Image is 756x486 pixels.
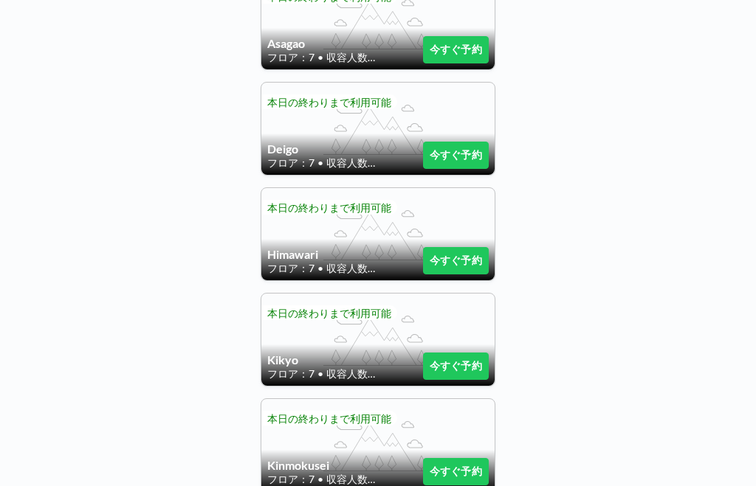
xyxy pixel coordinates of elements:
span: 収容人数：1 [326,367,382,381]
span: • [317,156,323,170]
span: 本日の終わりまで利用可能 [267,201,391,214]
span: 収容人数：1 [326,156,382,170]
span: 本日の終わりまで利用可能 [267,412,391,425]
button: 今すぐ予約 [423,142,489,169]
button: 今すぐ予約 [423,247,489,274]
button: 今すぐ予約 [423,36,489,63]
span: • [317,262,323,275]
button: 今すぐ予約 [423,353,489,380]
h4: Himawari [267,247,423,262]
span: 本日の終わりまで利用可能 [267,96,391,108]
span: 収容人数：1 [326,262,382,275]
h4: Kinmokusei [267,458,423,473]
h4: Deigo [267,142,423,156]
span: フロア：7 [267,367,315,381]
h4: Asagao [267,36,423,51]
span: フロア：7 [267,156,315,170]
span: フロア：7 [267,473,315,486]
span: • [317,473,323,486]
span: フロア：7 [267,262,315,275]
span: • [317,51,323,64]
span: フロア：7 [267,51,315,64]
span: 収容人数：1 [326,473,382,486]
button: 今すぐ予約 [423,458,489,485]
span: 収容人数：1 [326,51,382,64]
span: • [317,367,323,381]
h4: Kikyo [267,353,423,367]
span: 本日の終わりまで利用可能 [267,307,391,319]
